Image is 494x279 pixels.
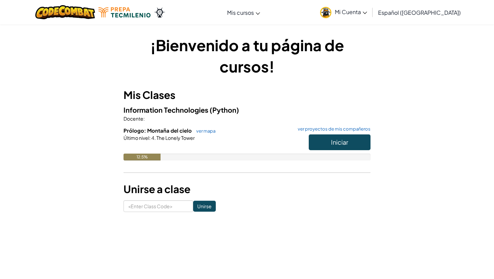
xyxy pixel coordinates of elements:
span: : [143,115,145,122]
span: The Lonely Tower [156,135,195,141]
img: avatar [320,7,331,18]
span: Prólogo: Montaña del cielo [123,127,193,134]
a: Español ([GEOGRAPHIC_DATA]) [375,3,464,22]
img: Tecmilenio logo [98,7,151,18]
img: CodeCombat logo [35,5,95,19]
span: Mis cursos [227,9,254,16]
div: 12.5% [123,154,161,160]
span: Español ([GEOGRAPHIC_DATA]) [378,9,461,16]
span: : [149,135,151,141]
a: Mi Cuenta [317,1,370,23]
button: Iniciar [309,134,370,150]
a: ver proyectos de mis compañeros [294,127,370,131]
span: Mi Cuenta [335,8,367,15]
img: Ozaria [154,7,165,18]
h1: ¡Bienvenido a tu página de cursos! [123,34,370,77]
span: Docente [123,115,143,122]
a: Mis cursos [224,3,263,22]
h3: Unirse a clase [123,181,370,197]
span: Último nivel [123,135,149,141]
span: 4. [151,135,156,141]
span: Iniciar [331,138,348,146]
h3: Mis Clases [123,87,370,103]
input: Unirse [193,201,216,212]
span: Information Technologies [123,105,210,114]
a: ver mapa [193,128,215,134]
input: <Enter Class Code> [123,200,193,212]
span: (Python) [210,105,239,114]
